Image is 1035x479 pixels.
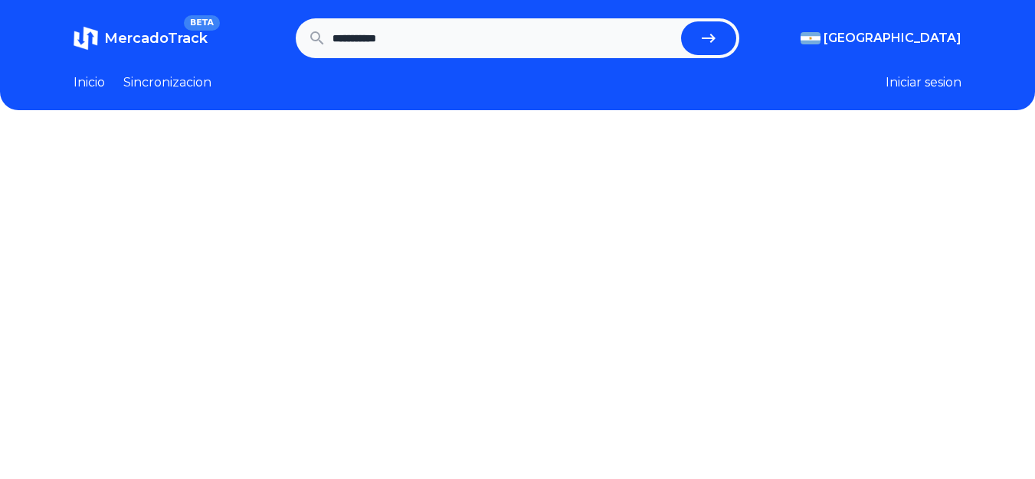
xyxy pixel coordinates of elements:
[801,29,961,47] button: [GEOGRAPHIC_DATA]
[74,26,98,51] img: MercadoTrack
[824,29,961,47] span: [GEOGRAPHIC_DATA]
[74,73,105,92] a: Inicio
[801,32,820,44] img: Argentina
[123,73,211,92] a: Sincronizacion
[74,26,208,51] a: MercadoTrackBETA
[104,30,208,47] span: MercadoTrack
[184,15,220,31] span: BETA
[886,73,961,92] button: Iniciar sesion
